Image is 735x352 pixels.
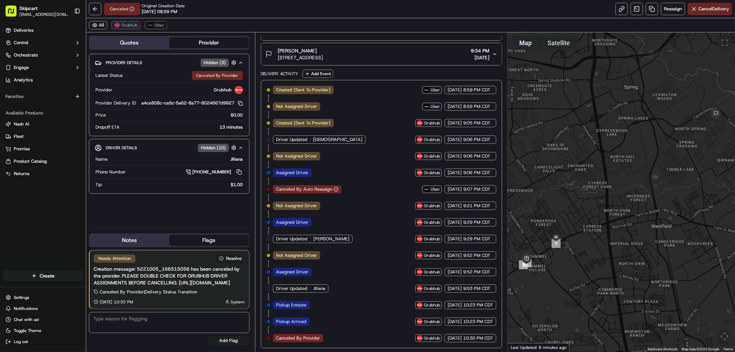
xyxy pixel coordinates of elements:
[114,22,120,28] img: 5e692f75ce7d37001a5d71f1
[95,182,102,188] span: Tip
[682,347,719,351] span: Map data ©2025 Google
[463,153,490,159] span: 9:06 PM CDT
[463,87,490,93] span: 8:59 PM CDT
[448,335,462,341] span: [DATE]
[313,137,363,143] span: [DEMOGRAPHIC_DATA]
[65,99,111,106] span: API Documentation
[276,252,317,259] span: Not Assigned Driver
[231,112,243,118] span: $0.00
[276,335,320,341] span: Canceled By Provider
[94,265,245,286] div: Creation message: 5221005_166515056 has been canceled by the provider. PLEASE DOUBLE CHECK FOR GR...
[14,317,39,322] span: Chat with us!
[448,302,462,308] span: [DATE]
[424,302,440,308] span: Grubhub
[155,22,164,28] span: Uber
[276,120,330,126] span: Created (Sent To Provider)
[698,6,729,12] span: Cancel Delivery
[448,236,462,242] span: [DATE]
[148,22,153,28] img: uber-new-logo.jpeg
[431,87,440,93] span: Uber
[424,104,429,109] img: uber-new-logo.jpeg
[7,100,12,105] div: 📗
[208,336,249,345] button: Add Flag
[6,146,80,152] a: Promise
[424,319,440,324] span: Grubhub
[19,12,69,17] span: [EMAIL_ADDRESS][DOMAIN_NAME]
[463,269,490,275] span: 9:52 PM CDT
[448,252,462,259] span: [DATE]
[90,235,169,246] button: Notes
[6,133,80,140] a: Fleet
[142,9,177,15] span: [DATE] 08:59 PM
[142,3,185,9] span: Original Creation Date
[448,203,462,209] span: [DATE]
[448,103,462,110] span: [DATE]
[508,343,570,352] div: Last Updated: 8 minutes ago
[424,87,429,93] img: uber-new-logo.jpeg
[448,170,462,176] span: [DATE]
[424,253,440,258] span: Grubhub
[6,171,80,177] a: Returns
[14,146,30,152] span: Promise
[424,269,440,275] span: Grubhub
[95,112,106,118] span: Price
[276,236,307,242] span: Driver Updated
[94,254,135,263] div: Needs Attention
[3,168,83,179] button: Returns
[417,203,422,209] img: 5e692f75ce7d37001a5d71f1
[424,120,440,126] span: Grubhub
[235,86,243,94] img: 5e692f75ce7d37001a5d71f1
[424,220,440,225] span: Grubhub
[14,64,29,71] span: Engage
[278,54,323,61] span: [STREET_ADDRESS]
[204,60,226,66] span: Hidden ( 3 )
[121,22,137,28] span: Grubhub
[14,328,41,333] span: Toggle Theme
[424,153,440,159] span: Grubhub
[448,120,462,126] span: [DATE]
[664,6,682,12] span: Reassign
[463,137,490,143] span: 9:06 PM CDT
[276,285,307,292] span: Driver Updated
[14,77,33,83] span: Analytics
[276,170,308,176] span: Assigned Driver
[431,104,440,109] span: Uber
[448,137,462,143] span: [DATE]
[417,253,422,258] img: 5e692f75ce7d37001a5d71f1
[261,43,502,65] button: [PERSON_NAME][STREET_ADDRESS]9:34 PM[DATE]
[431,187,440,192] span: Uber
[14,99,53,106] span: Knowledge Base
[14,40,28,46] span: Control
[448,285,462,292] span: [DATE]
[511,36,540,50] button: Show street map
[3,156,83,167] button: Product Catalog
[463,319,493,325] span: 10:23 PM CDT
[3,326,83,335] button: Toggle Theme
[417,220,422,225] img: 5e692f75ce7d37001a5d71f1
[104,3,140,15] div: Canceled
[510,343,532,352] img: Google
[201,58,238,67] button: Hidden (3)
[216,254,245,263] button: Resolve
[417,236,422,242] img: 5e692f75ce7d37001a5d71f1
[3,108,83,119] div: Available Products
[214,87,232,93] span: Grubhub
[89,21,107,29] button: All
[688,3,732,15] button: CancelDelivery
[313,236,349,242] span: [PERSON_NAME]
[718,330,732,343] button: Map camera controls
[95,100,136,106] span: Provider Delivery ID
[7,7,21,21] img: Nash
[69,116,83,121] span: Pylon
[278,47,317,54] span: [PERSON_NAME]
[276,203,317,209] span: Not Assigned Driver
[19,5,38,12] button: Skipcart
[303,70,333,78] button: Add Event
[231,299,245,305] span: System
[718,36,732,50] button: Toggle fullscreen view
[6,158,80,164] a: Product Catalog
[95,57,244,68] button: Provider DetailsHidden (3)
[463,170,490,176] span: 9:06 PM CDT
[14,306,38,311] span: Notifications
